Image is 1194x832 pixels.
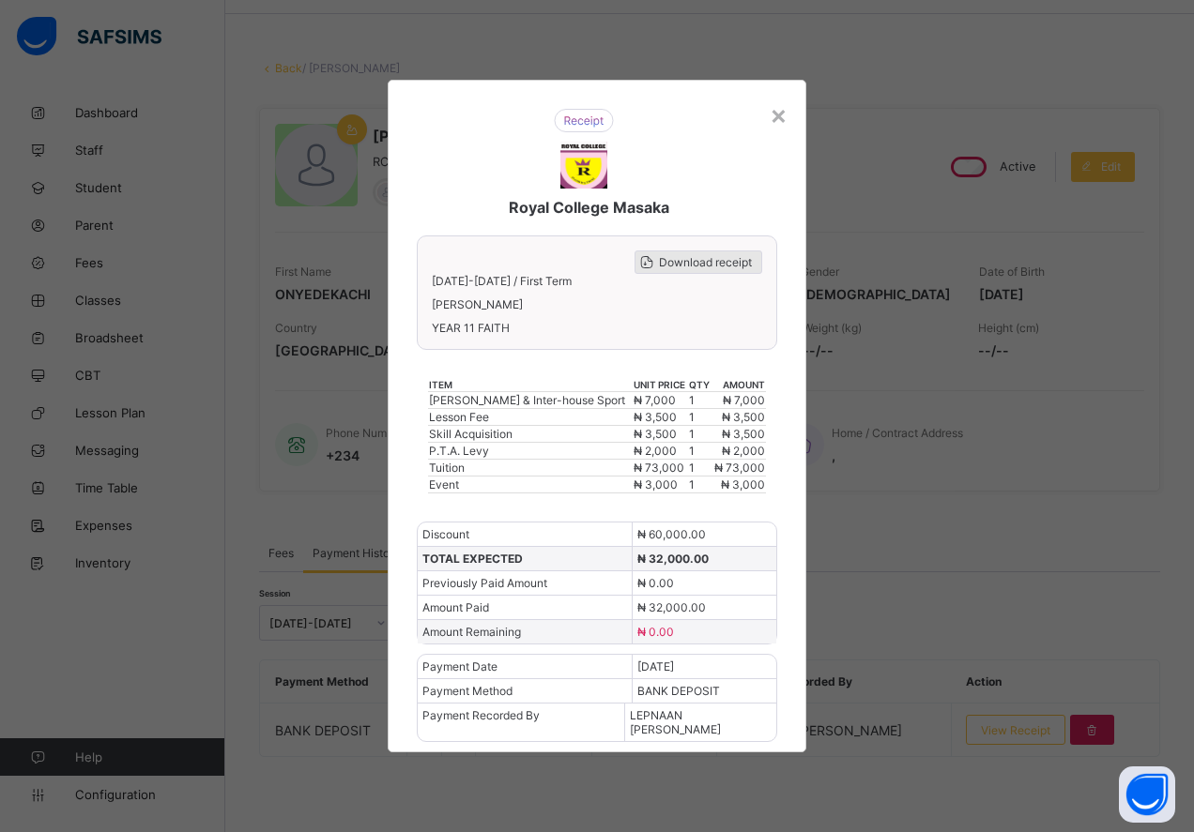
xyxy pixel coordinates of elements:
[714,461,765,475] span: ₦ 73,000
[429,393,632,407] div: [PERSON_NAME] & Inter-house Sport
[432,297,761,311] span: [PERSON_NAME]
[634,444,677,458] span: ₦ 2,000
[432,274,572,288] span: [DATE]-[DATE] / First Term
[422,576,547,590] span: Previously Paid Amount
[721,477,765,492] span: ₦ 3,000
[554,109,614,132] img: receipt.26f346b57495a98c98ef9b0bc63aa4d8.svg
[509,198,669,217] span: Royal College Masaka
[637,684,720,698] span: BANK DEPOSIT
[1119,766,1175,823] button: Open asap
[429,410,632,424] div: Lesson Fee
[637,552,709,566] span: ₦ 32,000.00
[723,393,765,407] span: ₦ 7,000
[688,392,712,409] td: 1
[637,576,674,590] span: ₦ 0.00
[688,460,712,477] td: 1
[688,443,712,460] td: 1
[637,659,674,673] span: [DATE]
[637,600,706,614] span: ₦ 32,000.00
[422,527,469,541] span: Discount
[428,378,633,392] th: item
[422,659,497,673] span: Payment Date
[634,393,676,407] span: ₦ 7,000
[637,527,706,541] span: ₦ 60,000.00
[422,708,540,722] span: Payment Recorded By
[634,477,678,492] span: ₦ 3,000
[659,255,752,269] span: Download receipt
[422,552,523,566] span: TOTAL EXPECTED
[712,378,766,392] th: amount
[770,98,788,130] div: ×
[722,410,765,424] span: ₦ 3,500
[688,378,712,392] th: qty
[688,409,712,426] td: 1
[560,142,607,189] img: Royal College Masaka
[722,427,765,441] span: ₦ 3,500
[722,444,765,458] span: ₦ 2,000
[422,625,521,639] span: Amount Remaining
[429,444,632,458] div: P.T.A. Levy
[633,378,688,392] th: unit price
[688,477,712,493] td: 1
[634,461,684,475] span: ₦ 73,000
[422,600,489,614] span: Amount Paid
[630,708,721,736] span: LEPNAAN [PERSON_NAME]
[688,426,712,443] td: 1
[634,427,677,441] span: ₦ 3,500
[429,477,632,492] div: Event
[634,410,677,424] span: ₦ 3,500
[432,321,761,335] span: YEAR 11 FAITH
[429,427,632,441] div: Skill Acquisition
[429,461,632,475] div: Tuition
[422,684,513,698] span: Payment Method
[637,625,674,639] span: ₦ 0.00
